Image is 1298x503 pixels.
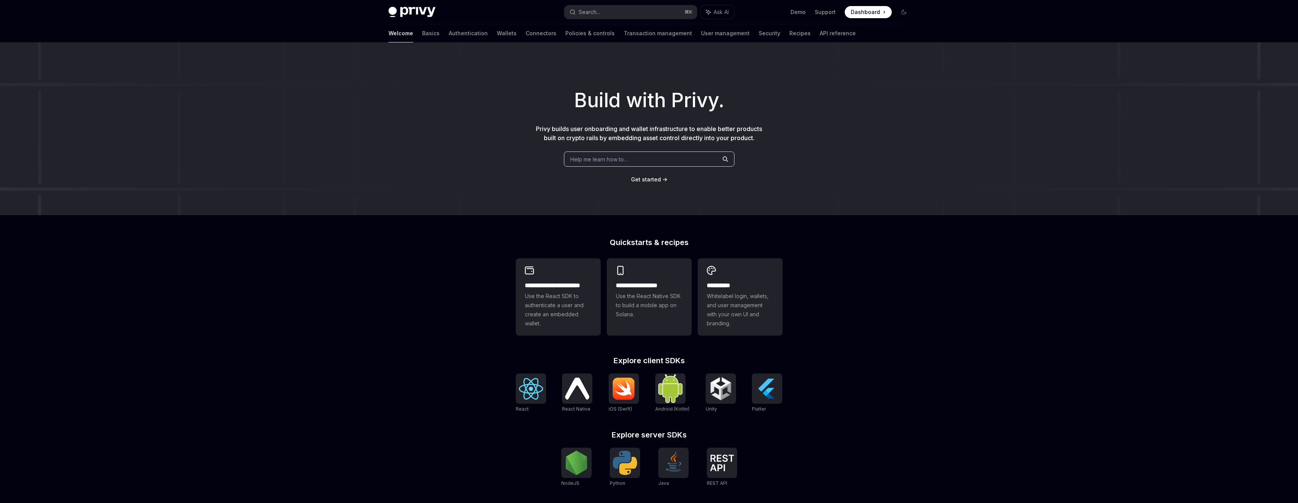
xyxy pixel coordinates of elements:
[752,373,782,413] a: FlutterFlutter
[497,24,517,42] a: Wallets
[701,5,734,19] button: Ask AI
[449,24,488,42] a: Authentication
[609,373,639,413] a: iOS (Swift)iOS (Swift)
[519,378,543,400] img: React
[12,86,1286,115] h1: Build with Privy.
[609,406,632,412] span: iOS (Swift)
[516,431,783,439] h2: Explore server SDKs
[607,258,692,336] a: **** **** **** ***Use the React Native SDK to build a mobile app on Solana.
[707,480,727,486] span: REST API
[564,451,589,475] img: NodeJS
[565,378,589,399] img: React Native
[562,406,590,412] span: React Native
[613,451,637,475] img: Python
[624,24,692,42] a: Transaction management
[658,374,683,403] img: Android (Kotlin)
[516,406,529,412] span: React
[820,24,856,42] a: API reference
[565,24,615,42] a: Policies & controls
[655,406,689,412] span: Android (Kotlin)
[701,24,750,42] a: User management
[516,239,783,246] h2: Quickstarts & recipes
[698,258,783,336] a: **** *****Whitelabel login, wallets, and user management with your own UI and branding.
[851,8,880,16] span: Dashboard
[658,480,669,486] span: Java
[684,9,692,15] span: ⌘ K
[655,373,689,413] a: Android (Kotlin)Android (Kotlin)
[610,448,640,487] a: PythonPython
[714,8,729,16] span: Ask AI
[658,448,689,487] a: JavaJava
[815,8,836,16] a: Support
[579,8,600,17] div: Search...
[898,6,910,18] button: Toggle dark mode
[561,448,592,487] a: NodeJSNodeJS
[631,176,661,183] a: Get started
[789,24,811,42] a: Recipes
[610,480,625,486] span: Python
[616,292,683,319] span: Use the React Native SDK to build a mobile app on Solana.
[791,8,806,16] a: Demo
[709,376,733,401] img: Unity
[707,292,773,328] span: Whitelabel login, wallets, and user management with your own UI and branding.
[706,373,736,413] a: UnityUnity
[388,7,435,17] img: dark logo
[525,292,592,328] span: Use the React SDK to authenticate a user and create an embedded wallet.
[516,373,546,413] a: ReactReact
[388,24,413,42] a: Welcome
[526,24,556,42] a: Connectors
[564,5,697,19] button: Search...⌘K
[536,125,762,142] span: Privy builds user onboarding and wallet infrastructure to enable better products built on crypto ...
[422,24,440,42] a: Basics
[755,376,779,401] img: Flutter
[710,455,734,471] img: REST API
[707,448,737,487] a: REST APIREST API
[562,373,592,413] a: React NativeReact Native
[612,377,636,400] img: iOS (Swift)
[759,24,780,42] a: Security
[661,451,686,475] img: Java
[561,480,579,486] span: NodeJS
[752,406,766,412] span: Flutter
[570,155,628,163] span: Help me learn how to…
[845,6,892,18] a: Dashboard
[706,406,717,412] span: Unity
[516,357,783,364] h2: Explore client SDKs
